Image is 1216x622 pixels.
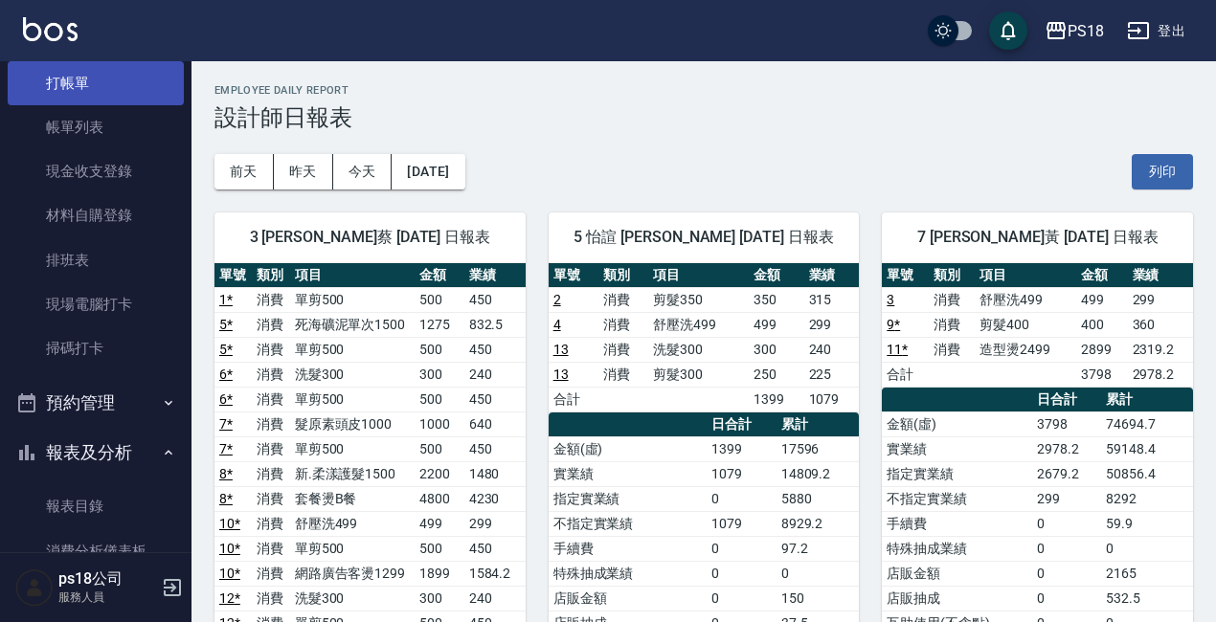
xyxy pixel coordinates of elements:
[549,387,598,411] td: 合計
[707,436,777,461] td: 1399
[1101,461,1193,486] td: 50856.4
[882,561,1032,586] td: 店販金額
[58,589,156,606] p: 服務人員
[8,193,184,237] a: 材料自購登錄
[598,287,648,312] td: 消費
[252,287,289,312] td: 消費
[252,536,289,561] td: 消費
[214,104,1193,131] h3: 設計師日報表
[1119,13,1193,49] button: 登出
[707,486,777,511] td: 0
[290,511,415,536] td: 舒壓洗499
[8,428,184,478] button: 報表及分析
[598,312,648,337] td: 消費
[252,387,289,411] td: 消費
[214,263,252,288] th: 單號
[1032,486,1101,511] td: 299
[598,362,648,387] td: 消費
[8,378,184,428] button: 預約管理
[777,586,860,611] td: 150
[549,263,860,412] table: a dense table
[415,411,464,436] td: 1000
[648,263,749,288] th: 項目
[464,287,526,312] td: 450
[549,263,598,288] th: 單號
[929,312,975,337] td: 消費
[549,586,707,611] td: 店販金額
[553,342,569,357] a: 13
[290,586,415,611] td: 洗髮300
[290,436,415,461] td: 單剪500
[8,61,184,105] a: 打帳單
[415,536,464,561] td: 500
[214,154,274,189] button: 前天
[252,586,289,611] td: 消費
[8,326,184,370] a: 掃碼打卡
[464,387,526,411] td: 450
[8,149,184,193] a: 現金收支登錄
[274,154,333,189] button: 昨天
[8,282,184,326] a: 現場電腦打卡
[1101,436,1193,461] td: 59148.4
[1132,154,1193,189] button: 列印
[333,154,393,189] button: 今天
[549,436,707,461] td: 金額(虛)
[804,387,860,411] td: 1079
[598,337,648,362] td: 消費
[1032,511,1101,536] td: 0
[804,263,860,288] th: 業績
[804,362,860,387] td: 225
[1101,388,1193,412] th: 累計
[290,312,415,337] td: 死海礦泥單次1500
[8,105,184,149] a: 帳單列表
[882,263,928,288] th: 單號
[415,461,464,486] td: 2200
[290,486,415,511] td: 套餐燙B餐
[290,337,415,362] td: 單剪500
[464,337,526,362] td: 450
[15,568,54,607] img: Person
[882,436,1032,461] td: 實業績
[553,367,569,382] a: 13
[905,228,1170,247] span: 7 [PERSON_NAME]黃 [DATE] 日報表
[975,337,1077,362] td: 造型燙2499
[290,263,415,288] th: 項目
[1076,263,1127,288] th: 金額
[415,387,464,411] td: 500
[777,412,860,437] th: 累計
[553,317,561,332] a: 4
[549,536,707,561] td: 手續費
[882,586,1032,611] td: 店販抽成
[975,263,1077,288] th: 項目
[804,337,860,362] td: 240
[252,511,289,536] td: 消費
[237,228,503,247] span: 3 [PERSON_NAME]蔡 [DATE] 日報表
[1101,586,1193,611] td: 532.5
[549,561,707,586] td: 特殊抽成業績
[8,238,184,282] a: 排班表
[415,287,464,312] td: 500
[929,287,975,312] td: 消費
[415,263,464,288] th: 金額
[749,287,804,312] td: 350
[1128,287,1193,312] td: 299
[1032,411,1101,436] td: 3798
[1032,388,1101,412] th: 日合計
[1032,586,1101,611] td: 0
[929,263,975,288] th: 類別
[749,312,804,337] td: 499
[598,263,648,288] th: 類別
[989,11,1027,50] button: save
[290,561,415,586] td: 網路廣告客燙1299
[252,561,289,586] td: 消費
[252,486,289,511] td: 消費
[975,312,1077,337] td: 剪髮400
[415,486,464,511] td: 4800
[549,486,707,511] td: 指定實業績
[464,263,526,288] th: 業績
[415,436,464,461] td: 500
[214,84,1193,97] h2: Employee Daily Report
[415,337,464,362] td: 500
[290,536,415,561] td: 單剪500
[1076,337,1127,362] td: 2899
